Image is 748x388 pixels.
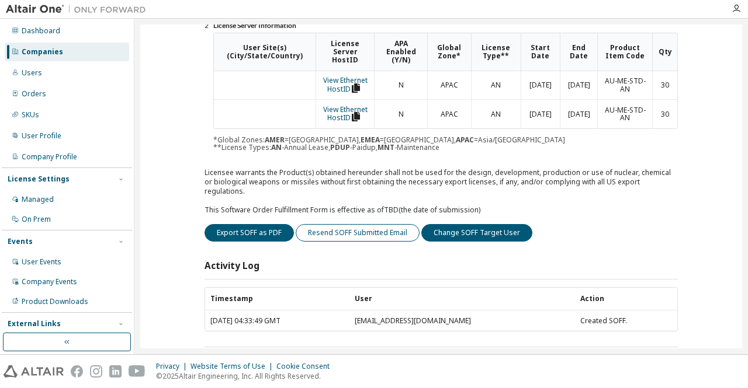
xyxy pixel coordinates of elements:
div: External Links [8,319,61,328]
th: End Date [560,33,597,71]
th: Timestamp [205,288,349,310]
td: [DATE] [560,71,597,100]
div: Cookie Consent [276,362,337,371]
b: PDUP [330,142,350,152]
img: facebook.svg [71,365,83,377]
button: Export SOFF as PDF [205,224,294,242]
img: Altair One [6,4,152,15]
td: [DATE] 04:33:49 GMT [205,310,349,331]
img: linkedin.svg [109,365,122,377]
th: License Type** [471,33,521,71]
div: User Profile [22,131,61,141]
b: APAC [456,135,474,145]
li: License Server Information [213,22,678,31]
td: APAC [427,71,471,100]
b: AMER [265,135,285,145]
div: Privacy [156,362,191,371]
button: Change SOFF Target User [421,224,532,242]
a: View Ethernet HostID [323,104,368,123]
div: Company Profile [22,152,77,162]
div: *Global Zones: =[GEOGRAPHIC_DATA], =[GEOGRAPHIC_DATA], =Asia/[GEOGRAPHIC_DATA] **License Types: -... [213,33,678,152]
img: youtube.svg [129,365,146,377]
div: SKUs [22,110,39,120]
b: EMEA [361,135,380,145]
th: Product Item Code [597,33,652,71]
div: Events [8,237,33,246]
th: Start Date [521,33,560,71]
b: AN [271,142,282,152]
div: User Events [22,257,61,267]
td: 30 [652,71,677,100]
td: [DATE] [521,99,560,128]
h3: Activity Log [205,260,259,272]
div: Product Downloads [22,297,88,306]
div: Users [22,68,42,78]
td: N [374,71,427,100]
td: AU-ME-STD-AN [597,71,652,100]
th: User Site(s) (City/State/Country) [214,33,316,71]
div: Dashboard [22,26,60,36]
a: View Ethernet HostID [323,75,368,94]
td: Created SOFF. [575,310,677,331]
img: instagram.svg [90,365,102,377]
button: Resend SOFF Submitted Email [296,224,420,242]
td: APAC [427,99,471,128]
div: Website Terms of Use [191,362,276,371]
th: Qty [652,33,677,71]
td: AN [471,71,521,100]
img: altair_logo.svg [4,365,64,377]
div: On Prem [22,215,51,224]
p: © 2025 Altair Engineering, Inc. All Rights Reserved. [156,371,337,381]
td: [EMAIL_ADDRESS][DOMAIN_NAME] [349,310,574,331]
td: 30 [652,99,677,128]
div: Companies [22,47,63,57]
td: AN [471,99,521,128]
th: User [349,288,574,310]
th: Action [575,288,677,310]
div: Managed [22,195,54,204]
th: APA Enabled (Y/N) [374,33,427,71]
th: Global Zone* [427,33,471,71]
div: Orders [22,89,46,99]
td: N [374,99,427,128]
div: Company Events [22,277,77,286]
div: License Settings [8,174,70,184]
th: License Server HostID [316,33,374,71]
td: [DATE] [560,99,597,128]
td: AU-ME-STD-AN [597,99,652,128]
b: MNT [378,142,394,152]
td: [DATE] [521,71,560,100]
